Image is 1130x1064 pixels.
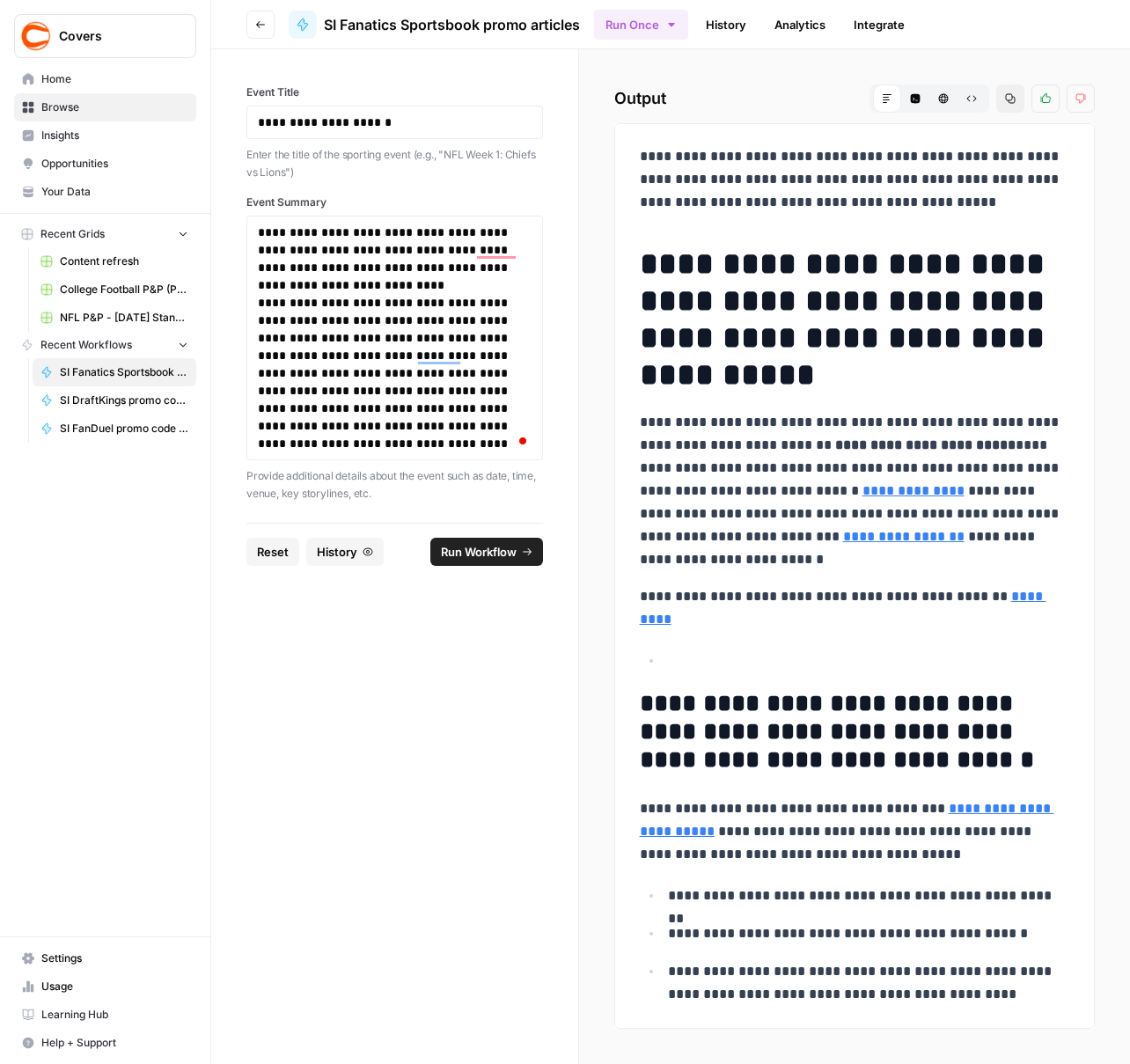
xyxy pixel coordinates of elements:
[14,972,196,1001] a: Usage
[324,14,580,35] span: SI Fanatics Sportsbook promo articles
[20,20,52,52] img: Covers Logo
[317,543,357,561] span: History
[41,71,188,87] span: Home
[14,65,196,93] a: Home
[33,386,196,415] a: SI DraftKings promo code - Bet $5, get $200 if you win
[14,221,196,247] button: Recent Grids
[246,194,543,210] label: Event Summary
[41,950,188,966] span: Settings
[764,11,836,39] a: Analytics
[14,1029,196,1057] button: Help + Support
[33,247,196,275] a: Content refresh
[33,304,196,332] a: NFL P&P - [DATE] Standard (Production) Grid
[41,128,188,143] span: Insights
[41,184,188,200] span: Your Data
[306,538,384,566] button: History
[246,467,543,502] p: Provide additional details about the event such as date, time, venue, key storylines, etc.
[33,358,196,386] a: SI Fanatics Sportsbook promo articles
[60,310,188,326] span: NFL P&P - [DATE] Standard (Production) Grid
[246,84,543,100] label: Event Title
[258,224,532,452] div: To enrich screen reader interactions, please activate Accessibility in Grammarly extension settings
[14,14,196,58] button: Workspace: Covers
[430,538,543,566] button: Run Workflow
[843,11,915,39] a: Integrate
[594,10,688,40] button: Run Once
[14,150,196,178] a: Opportunities
[41,979,188,994] span: Usage
[441,543,517,561] span: Run Workflow
[14,93,196,121] a: Browse
[14,178,196,206] a: Your Data
[41,156,188,172] span: Opportunities
[614,84,1095,113] h2: Output
[246,538,299,566] button: Reset
[14,332,196,358] button: Recent Workflows
[60,364,188,380] span: SI Fanatics Sportsbook promo articles
[695,11,757,39] a: History
[60,421,188,437] span: SI FanDuel promo code articles
[14,121,196,150] a: Insights
[41,1035,188,1051] span: Help + Support
[41,99,188,115] span: Browse
[41,1007,188,1023] span: Learning Hub
[59,27,165,45] span: Covers
[246,146,543,180] p: Enter the title of the sporting event (e.g., "NFL Week 1: Chiefs vs Lions")
[257,543,289,561] span: Reset
[33,275,196,304] a: College Football P&P (Production) Grid (1)
[289,11,580,39] a: SI Fanatics Sportsbook promo articles
[60,253,188,269] span: Content refresh
[40,226,105,242] span: Recent Grids
[14,944,196,972] a: Settings
[60,393,188,408] span: SI DraftKings promo code - Bet $5, get $200 if you win
[60,282,188,297] span: College Football P&P (Production) Grid (1)
[14,1001,196,1029] a: Learning Hub
[33,415,196,443] a: SI FanDuel promo code articles
[40,337,132,353] span: Recent Workflows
